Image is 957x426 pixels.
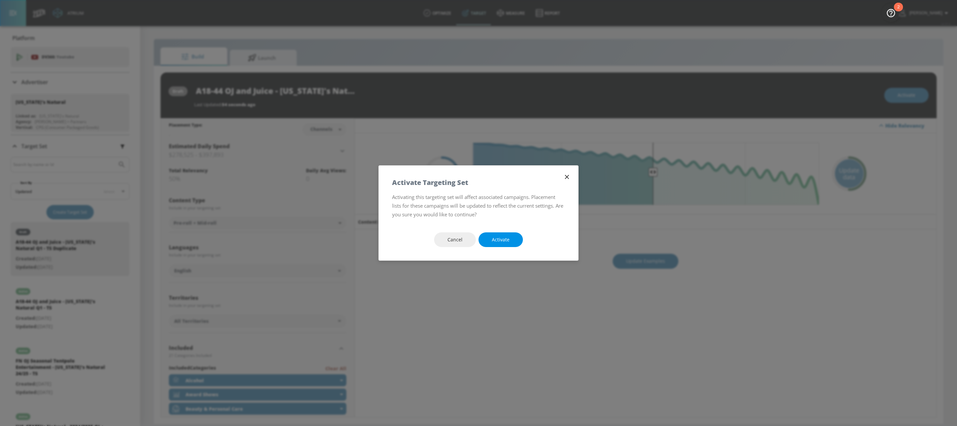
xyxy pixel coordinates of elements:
[492,236,510,244] span: Activate
[882,3,900,22] button: Open Resource Center, 2 new notifications
[434,232,476,247] button: Cancel
[447,236,462,244] span: Cancel
[392,179,468,186] h5: Activate Targeting Set
[478,232,523,247] button: Activate
[897,7,900,16] div: 2
[392,193,565,219] p: Activating this targeting set will affect associated campaigns. Placement lists for these campaig...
